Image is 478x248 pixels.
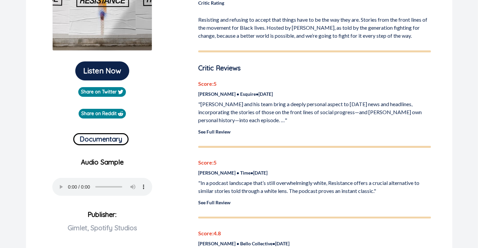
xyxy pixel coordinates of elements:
[198,240,431,247] p: [PERSON_NAME] • Bello Collective • [DATE]
[198,179,431,195] p: "In a podcast landscape that’s still overwhelmingly white, Resistance offers a crucial alternativ...
[75,61,129,80] button: Listen Now
[198,63,431,73] p: Critic Reviews
[198,13,431,40] p: Resisting and refusing to accept that things have to be the way they are. Stories from the front ...
[198,169,431,176] p: [PERSON_NAME] • Time • [DATE]
[73,133,129,145] button: Documentary
[198,90,431,97] p: [PERSON_NAME] • Esquire • [DATE]
[79,109,126,118] a: Share on Reddit
[198,80,431,88] p: Score: 5
[198,229,431,237] p: Score: 4.8
[31,157,174,167] p: Audio Sample
[198,159,431,167] p: Score: 5
[52,178,152,196] audio: Your browser does not support the audio element
[198,100,431,124] p: "[PERSON_NAME] and his team bring a deeply personal aspect to [DATE] news and headlines, incorpor...
[73,131,129,145] a: Documentary
[78,87,126,97] a: Share on Twitter
[198,129,231,135] a: See Full Review
[68,224,137,232] span: Gimlet, Spotify Studios
[198,200,231,205] a: See Full Review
